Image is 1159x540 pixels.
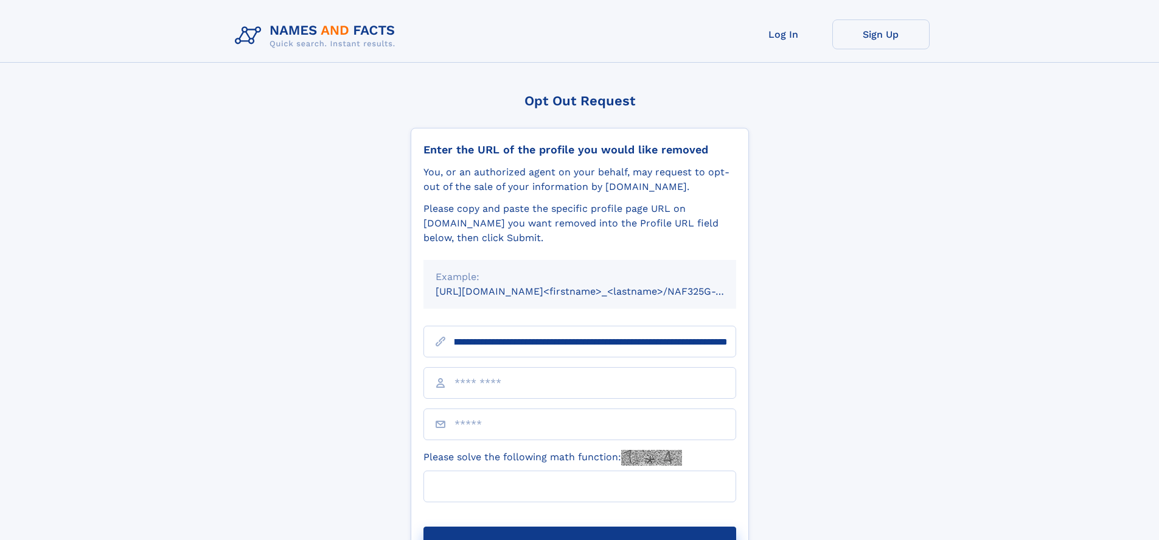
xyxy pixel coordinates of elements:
[735,19,832,49] a: Log In
[832,19,930,49] a: Sign Up
[423,202,736,245] div: Please copy and paste the specific profile page URL on [DOMAIN_NAME] you want removed into the Pr...
[423,450,682,466] label: Please solve the following math function:
[436,270,724,284] div: Example:
[436,286,759,297] small: [URL][DOMAIN_NAME]<firstname>_<lastname>/NAF325G-xxxxxxxx
[230,19,405,52] img: Logo Names and Facts
[423,165,736,194] div: You, or an authorized agent on your behalf, may request to opt-out of the sale of your informatio...
[411,93,749,108] div: Opt Out Request
[423,143,736,156] div: Enter the URL of the profile you would like removed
